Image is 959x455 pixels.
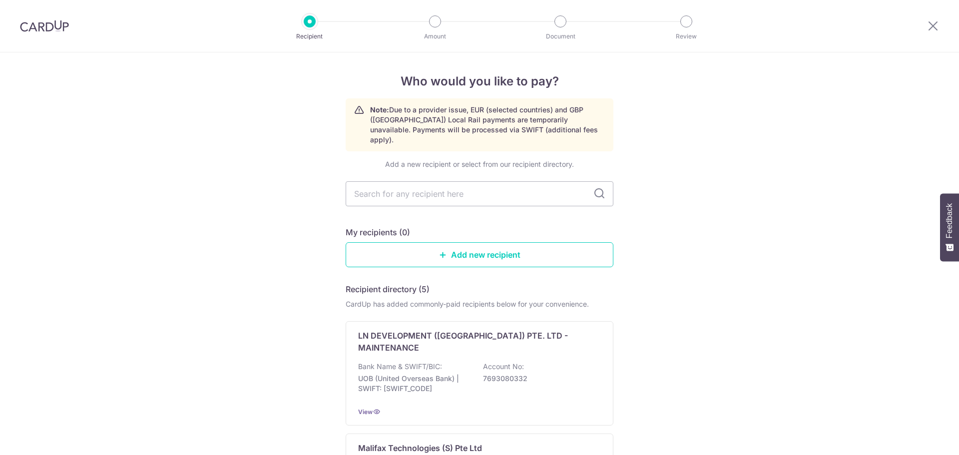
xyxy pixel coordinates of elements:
p: Recipient [273,31,347,41]
p: Document [523,31,597,41]
img: CardUp [20,20,69,32]
a: Add new recipient [346,242,613,267]
div: Add a new recipient or select from our recipient directory. [346,159,613,169]
input: Search for any recipient here [346,181,613,206]
button: Feedback - Show survey [940,193,959,261]
p: Review [649,31,723,41]
strong: Note: [370,105,389,114]
iframe: Opens a widget where you can find more information [895,425,949,450]
p: Account No: [483,362,524,372]
h5: My recipients (0) [346,226,410,238]
p: Malifax Technologies (S) Pte Ltd [358,442,482,454]
span: Feedback [945,203,954,238]
p: LN DEVELOPMENT ([GEOGRAPHIC_DATA]) PTE. LTD - MAINTENANCE [358,330,589,354]
p: Due to a provider issue, EUR (selected countries) and GBP ([GEOGRAPHIC_DATA]) Local Rail payments... [370,105,605,145]
p: UOB (United Overseas Bank) | SWIFT: [SWIFT_CODE] [358,374,470,394]
p: 7693080332 [483,374,595,384]
div: CardUp has added commonly-paid recipients below for your convenience. [346,299,613,309]
h4: Who would you like to pay? [346,72,613,90]
h5: Recipient directory (5) [346,283,430,295]
p: Amount [398,31,472,41]
a: View [358,408,373,416]
p: Bank Name & SWIFT/BIC: [358,362,442,372]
